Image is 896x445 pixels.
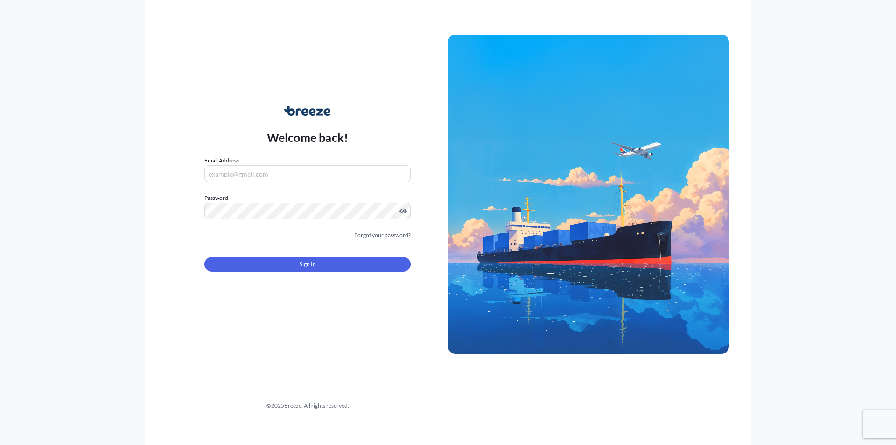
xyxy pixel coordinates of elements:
img: Ship illustration [448,35,729,354]
label: Email Address [204,156,239,165]
input: example@gmail.com [204,165,411,182]
button: Sign In [204,257,411,272]
a: Forgot your password? [354,231,411,240]
button: Show password [399,207,407,215]
div: © 2025 Breeze. All rights reserved. [167,401,448,410]
label: Password [204,193,411,203]
span: Sign In [300,260,316,269]
p: Welcome back! [267,130,349,145]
